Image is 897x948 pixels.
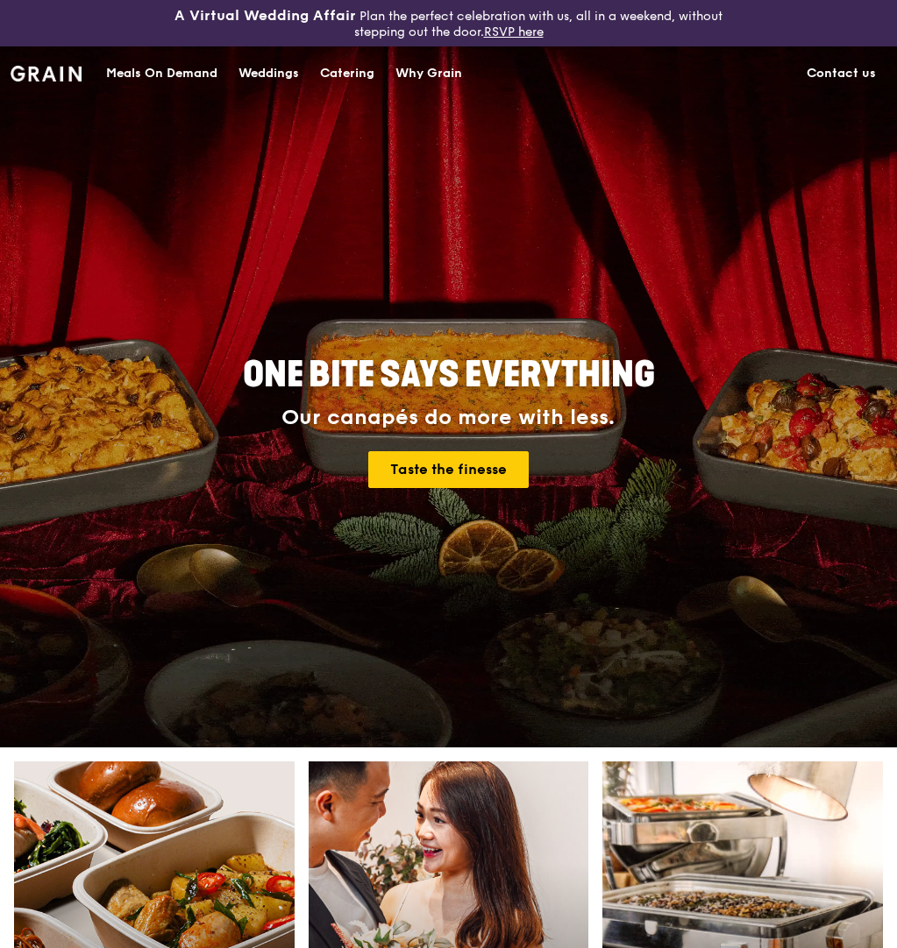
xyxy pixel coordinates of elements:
[320,47,374,100] div: Catering
[368,451,529,488] a: Taste the finesse
[796,47,886,100] a: Contact us
[150,7,748,39] div: Plan the perfect celebration with us, all in a weekend, without stepping out the door.
[11,46,82,98] a: GrainGrain
[395,47,462,100] div: Why Grain
[484,25,544,39] a: RSVP here
[11,66,82,81] img: Grain
[310,47,385,100] a: Catering
[238,47,299,100] div: Weddings
[146,406,751,430] div: Our canapés do more with less.
[174,7,356,25] h3: A Virtual Wedding Affair
[228,47,310,100] a: Weddings
[243,354,655,396] span: ONE BITE SAYS EVERYTHING
[106,47,217,100] div: Meals On Demand
[385,47,473,100] a: Why Grain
